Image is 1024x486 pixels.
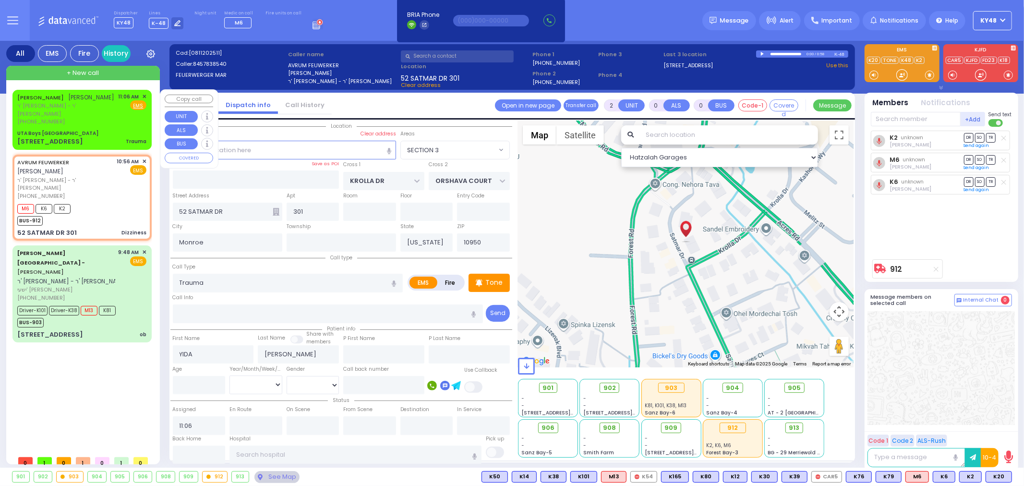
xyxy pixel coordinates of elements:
[768,402,771,409] span: -
[203,472,228,482] div: 912
[76,457,90,464] span: 1
[583,449,614,456] span: Smith Farm
[890,156,900,163] a: M6
[964,187,989,193] a: Send again
[165,124,198,136] button: ALS
[768,409,839,416] span: AT - 2 [GEOGRAPHIC_DATA]
[173,263,196,271] label: Call Type
[618,99,645,111] button: UNIT
[890,141,931,148] span: Shmiel Dovid Friedrich
[17,216,43,226] span: BUS-912
[890,178,898,185] a: K6
[126,138,146,145] div: Trauma
[677,215,694,244] div: AVRUM FEUWERKER
[464,366,497,374] label: Use Callback
[532,78,580,85] label: [PHONE_NUMBER]
[173,406,196,413] label: Assigned
[806,49,815,60] div: 0:00
[67,68,99,78] span: + New call
[635,474,639,479] img: red-radio-icon.svg
[17,249,85,276] a: [PERSON_NAME]
[961,112,986,126] button: +Add
[173,294,193,302] label: Call Info
[981,448,999,467] button: 10-4
[119,93,139,100] span: 11:06 AM
[410,277,437,289] label: EMS
[782,471,807,483] div: BLS
[1001,296,1010,304] span: 0
[54,204,71,214] span: K2
[165,153,213,163] button: COVERED
[871,294,954,306] h5: Message members on selected call
[37,457,52,464] span: 1
[890,185,931,193] span: Shimon Leiberman
[312,160,339,167] label: Save as POI
[630,471,657,483] div: K54
[921,97,971,109] button: Notifications
[12,472,29,482] div: 901
[401,81,441,89] span: Clear address
[130,165,146,175] span: EMS
[520,355,552,367] a: Open this area in Google Maps (opens a new window)
[326,122,357,130] span: Location
[229,446,482,464] input: Search hospital
[658,383,685,393] div: 903
[117,158,139,165] span: 10:56 AM
[891,435,915,447] button: Code 2
[193,60,227,68] span: 8457838540
[964,165,989,170] a: Send again
[288,77,398,85] label: ר' [PERSON_NAME] - ר' [PERSON_NAME]
[522,442,525,449] span: -
[902,178,924,185] span: unknown
[17,158,69,166] a: AVRUM FEUWERKER
[988,111,1012,118] span: Send text
[273,208,279,216] span: Other building occupants
[38,45,67,62] div: EMS
[890,163,931,170] span: Shloma Zwibel
[254,471,300,483] div: See map
[905,471,929,483] div: M6
[871,112,961,126] input: Search member
[343,406,373,413] label: From Scene
[541,471,566,483] div: BLS
[99,306,116,316] span: K81
[706,402,709,409] span: -
[17,118,65,125] span: [PHONE_NUMBER]
[328,397,354,404] span: Status
[891,266,903,273] a: 912
[133,102,144,109] u: EMS
[288,69,398,77] label: [PERSON_NAME]
[770,99,798,111] button: Covered
[130,256,146,266] span: EMS
[57,457,71,464] span: 0
[645,409,675,416] span: Sanz Bay-6
[964,297,999,304] span: Internal Chat
[816,474,820,479] img: red-radio-icon.svg
[598,50,661,59] span: Phone 3
[821,16,852,25] span: Important
[706,395,709,402] span: -
[407,146,439,155] span: SECTION 3
[964,133,974,142] span: DR
[834,50,848,58] div: K-48
[49,306,79,316] span: Driver-K38
[903,156,926,163] span: unknown
[564,99,599,111] button: Transfer call
[583,442,586,449] span: -
[706,449,738,456] span: Forest Bay-3
[710,17,717,24] img: message.svg
[173,223,183,231] label: City
[532,59,580,66] label: [PHONE_NUMBER]
[811,471,842,483] div: CAR5
[17,306,48,316] span: Driver-K101
[114,11,138,16] label: Dispatcher
[457,192,484,200] label: Entry Code
[495,99,561,111] a: Open in new page
[541,471,566,483] div: K38
[873,97,909,109] button: Members
[114,17,133,28] span: KY48
[522,395,525,402] span: -
[343,192,358,200] label: Room
[119,249,139,256] span: 9:48 AM
[142,248,146,256] span: ✕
